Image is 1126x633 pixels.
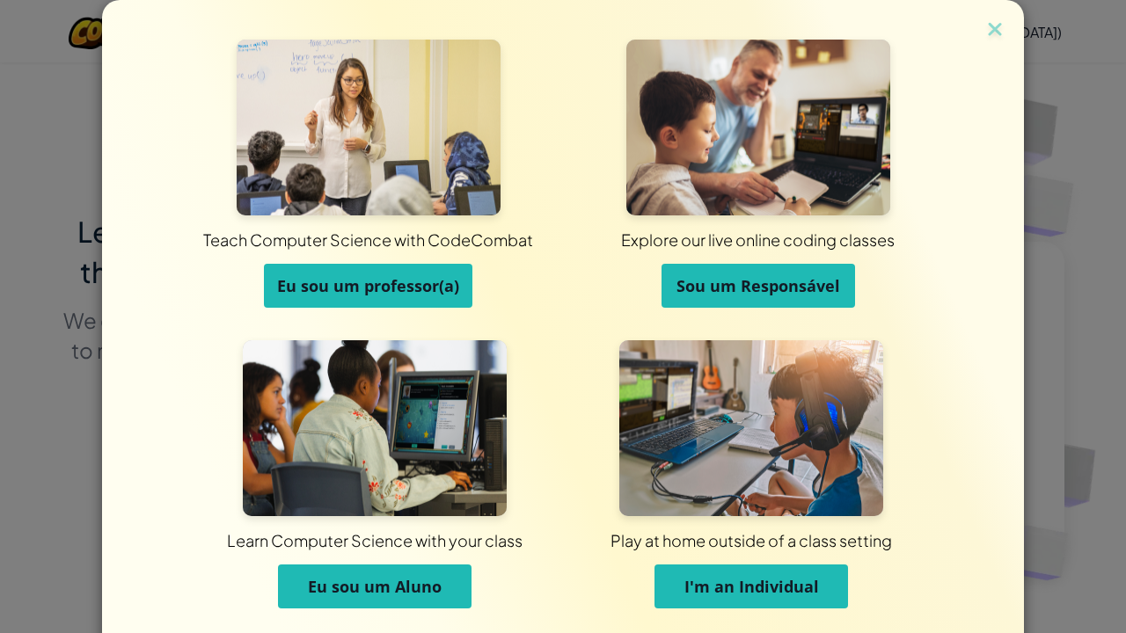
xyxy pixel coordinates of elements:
button: I'm an Individual [654,564,848,608]
button: Sou um Responsável [662,264,855,308]
button: Eu sou um professor(a) [264,264,472,308]
span: I'm an Individual [684,576,819,597]
img: For Individuals [619,340,883,516]
img: For Educators [237,40,501,215]
img: close icon [983,18,1006,44]
img: For Students [243,340,507,516]
span: Sou um Responsável [676,275,840,296]
span: Eu sou um professor(a) [277,275,459,296]
img: For Parents [626,40,890,215]
button: Eu sou um Aluno [278,564,472,608]
span: Eu sou um Aluno [308,576,442,597]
